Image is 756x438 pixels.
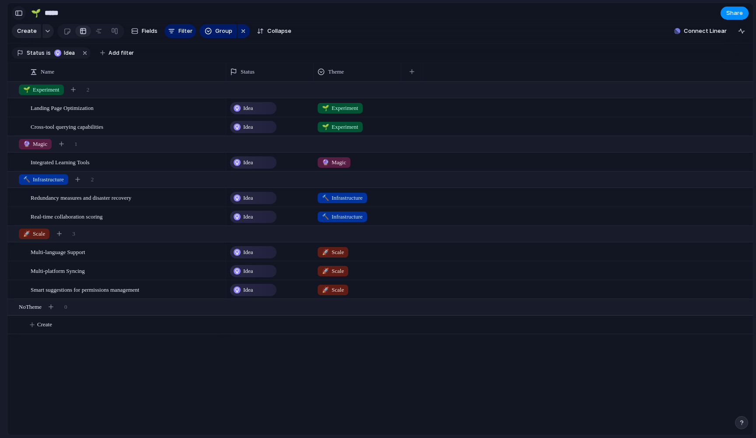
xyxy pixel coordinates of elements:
button: Filter [164,24,196,38]
span: Scale [23,230,45,238]
span: Multi-platform Syncing [31,265,85,276]
button: is [45,48,52,58]
span: Experiment [322,123,358,131]
span: Infrastructure [322,194,363,202]
span: Name [41,67,54,76]
span: Landing Page Optimization [31,102,94,113]
button: Connect Linear [671,25,730,38]
span: Idea [243,194,253,202]
span: is [46,49,51,57]
span: Idea [243,212,253,221]
span: 🔨 [322,194,329,201]
span: Status [27,49,45,57]
span: Add filter [108,49,134,57]
span: Idea [243,248,253,257]
span: 2 [91,175,94,184]
span: Magic [23,140,47,148]
span: Redundancy measures and disaster recovery [31,192,131,202]
span: Status [241,67,255,76]
span: Fields [142,27,157,35]
span: Idea [64,49,77,57]
button: Fields [128,24,161,38]
span: Experiment [23,85,59,94]
span: 🚀 [322,286,329,293]
span: Infrastructure [322,212,363,221]
span: Cross-tool querying capabilities [31,121,103,131]
span: 1 [74,140,77,148]
button: Collapse [253,24,295,38]
span: 3 [72,230,75,238]
button: Create [12,24,41,38]
span: Idea [243,123,253,131]
span: Idea [243,267,253,276]
span: Idea [243,158,253,167]
span: Smart suggestions for permissions management [31,284,139,294]
button: Share [721,7,749,20]
span: 🔨 [23,176,30,183]
span: 🚀 [23,230,30,237]
span: 🌱 [23,86,30,93]
span: Collapse [267,27,291,35]
button: Add filter [95,47,139,59]
span: Infrastructure [23,175,64,184]
span: Group [215,27,232,35]
span: Create [17,27,37,35]
button: 🌱 [29,6,43,20]
div: 🌱 [31,7,41,19]
span: Multi-language Support [31,247,85,257]
span: 🔨 [322,213,329,220]
span: 🔮 [23,141,30,147]
span: Theme [328,67,344,76]
span: Filter [178,27,192,35]
span: Create [37,320,52,329]
span: Integrated Learning Tools [31,157,90,167]
span: Real-time collaboration scoring [31,211,103,221]
span: Share [726,9,743,18]
button: Group [199,24,237,38]
span: Idea [243,104,253,113]
span: 2 [87,85,90,94]
span: 🔮 [322,159,329,166]
span: Scale [322,286,344,294]
span: 🚀 [322,249,329,255]
span: Idea [243,286,253,294]
span: No Theme [19,303,42,311]
span: 🌱 [322,105,329,111]
span: Scale [322,267,344,276]
span: 0 [64,303,67,311]
span: Magic [322,158,346,167]
span: 🌱 [322,124,329,130]
span: Scale [322,248,344,257]
span: Connect Linear [684,27,727,35]
button: Idea [52,48,79,58]
span: Experiment [322,104,358,113]
span: 🚀 [322,268,329,274]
